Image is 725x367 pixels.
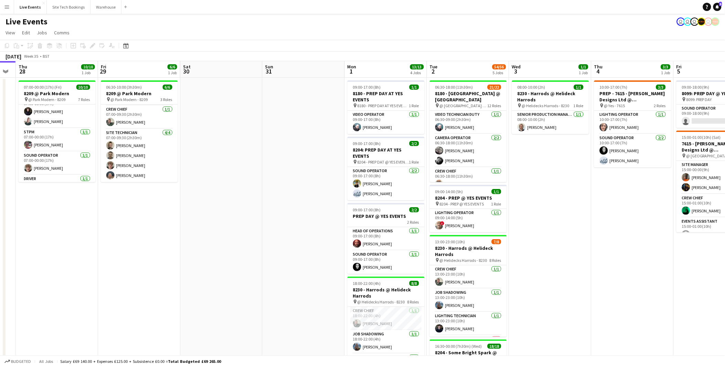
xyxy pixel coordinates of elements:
[54,30,70,36] span: Comms
[704,18,713,26] app-user-avatar: Ollie Rolfe
[19,28,33,37] a: Edit
[34,28,50,37] a: Jobs
[3,358,32,365] button: Budgeted
[3,28,18,37] a: View
[168,359,221,364] span: Total Budgeted £69 265.00
[90,0,121,14] button: Warehouse
[38,359,54,364] span: All jobs
[711,18,719,26] app-user-avatar: Alex Gill
[6,30,15,36] span: View
[691,18,699,26] app-user-avatar: Akash Karegoudar
[43,54,50,59] div: BST
[6,16,47,27] h1: Live Events
[23,54,40,59] span: Week 35
[684,18,692,26] app-user-avatar: Eden Hopkins
[14,0,47,14] button: Live Events
[697,18,706,26] app-user-avatar: Production Managers
[677,18,685,26] app-user-avatar: Andrew Gorman
[22,30,30,36] span: Edit
[37,30,47,36] span: Jobs
[51,28,72,37] a: Comms
[47,0,90,14] button: Site Tech Bookings
[719,2,722,6] span: 6
[6,53,21,60] div: [DATE]
[713,3,722,11] a: 6
[60,359,221,364] div: Salary £69 140.00 + Expenses £125.00 + Subsistence £0.00 =
[11,359,31,364] span: Budgeted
